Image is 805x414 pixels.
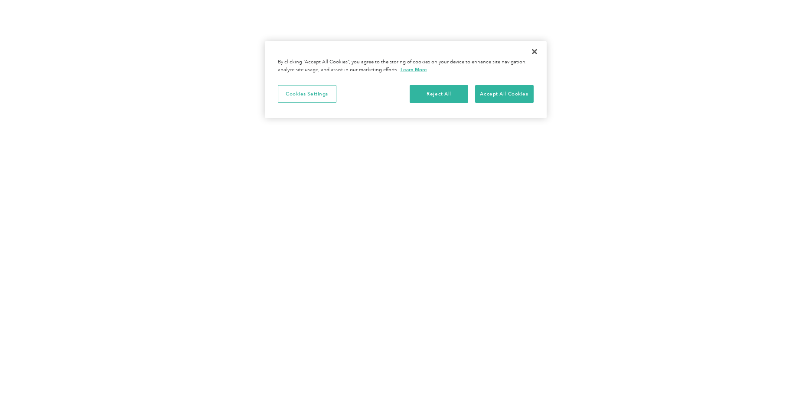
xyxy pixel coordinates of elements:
[475,85,534,103] button: Accept All Cookies
[265,41,547,118] div: Cookie banner
[525,42,544,61] button: Close
[278,59,534,74] div: By clicking “Accept All Cookies”, you agree to the storing of cookies on your device to enhance s...
[410,85,468,103] button: Reject All
[278,85,336,103] button: Cookies Settings
[401,66,427,72] a: More information about your privacy, opens in a new tab
[265,41,547,118] div: Privacy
